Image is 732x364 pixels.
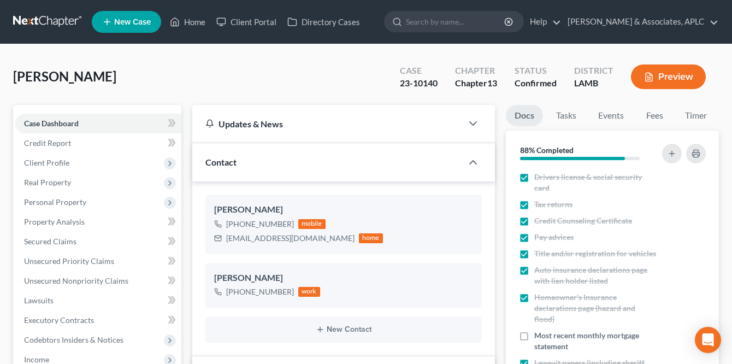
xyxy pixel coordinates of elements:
[520,145,574,155] strong: 88% Completed
[164,12,211,32] a: Home
[487,78,497,88] span: 13
[455,77,497,90] div: Chapter
[15,291,181,310] a: Lawsuits
[282,12,365,32] a: Directory Cases
[24,119,79,128] span: Case Dashboard
[15,114,181,133] a: Case Dashboard
[631,64,706,89] button: Preview
[214,272,473,285] div: [PERSON_NAME]
[214,203,473,216] div: [PERSON_NAME]
[400,77,438,90] div: 23-10140
[24,256,114,266] span: Unsecured Priority Claims
[24,315,94,325] span: Executory Contracts
[24,217,85,226] span: Property Analysis
[359,233,383,243] div: home
[637,105,672,126] a: Fees
[24,355,49,364] span: Income
[574,77,613,90] div: LAMB
[226,219,294,230] div: [PHONE_NUMBER]
[298,219,326,229] div: mobile
[534,172,657,193] span: Drivers license & social security card
[534,215,632,226] span: Credit Counseling Certificate
[24,296,54,305] span: Lawsuits
[24,335,123,344] span: Codebtors Insiders & Notices
[574,64,613,77] div: District
[534,199,572,210] span: Tax returns
[455,64,497,77] div: Chapter
[524,12,561,32] a: Help
[24,178,71,187] span: Real Property
[24,197,86,207] span: Personal Property
[114,18,151,26] span: New Case
[214,325,473,334] button: New Contact
[534,248,656,259] span: Title and/or registration for vehicles
[24,158,69,167] span: Client Profile
[506,105,543,126] a: Docs
[400,64,438,77] div: Case
[15,232,181,251] a: Secured Claims
[211,12,282,32] a: Client Portal
[15,310,181,330] a: Executory Contracts
[534,265,657,286] span: Auto insurance declarations page with lien holder listed
[695,327,721,353] div: Open Intercom Messenger
[226,286,294,297] div: [PHONE_NUMBER]
[534,232,574,243] span: Pay advices
[24,138,71,148] span: Credit Report
[515,77,557,90] div: Confirmed
[15,251,181,271] a: Unsecured Priority Claims
[562,12,718,32] a: [PERSON_NAME] & Associates, APLC
[298,287,320,297] div: work
[676,105,716,126] a: Timer
[13,68,116,84] span: [PERSON_NAME]
[406,11,506,32] input: Search by name...
[547,105,585,126] a: Tasks
[205,118,449,130] div: Updates & News
[15,212,181,232] a: Property Analysis
[24,276,128,285] span: Unsecured Nonpriority Claims
[24,237,76,246] span: Secured Claims
[226,233,355,244] div: [EMAIL_ADDRESS][DOMAIN_NAME]
[15,271,181,291] a: Unsecured Nonpriority Claims
[534,330,657,352] span: Most recent monthly mortgage statement
[589,105,633,126] a: Events
[515,64,557,77] div: Status
[15,133,181,153] a: Credit Report
[205,157,237,167] span: Contact
[534,292,657,325] span: Homeowner's Insurance declarations page (hazard and flood)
